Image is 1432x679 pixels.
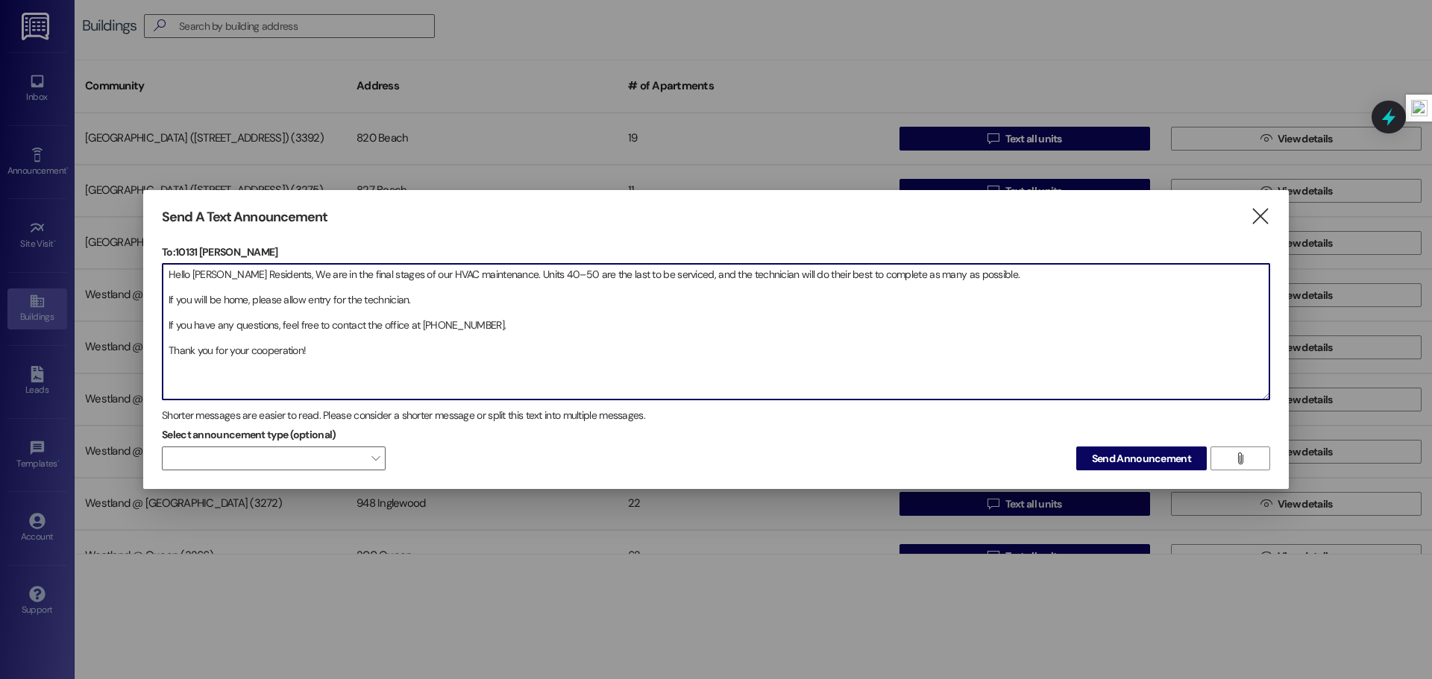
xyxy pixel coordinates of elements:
[1076,446,1207,470] button: Send Announcement
[162,263,1270,400] div: Hello [PERSON_NAME] Residents, We are in the final stages of our HVAC maintenance. Units 40–50 ar...
[162,423,336,446] label: Select announcement type (optional)
[1234,452,1246,464] i: 
[162,244,1270,259] p: To: 10131 [PERSON_NAME]
[1250,209,1270,224] i: 
[1092,451,1191,467] span: Send Announcement
[163,264,1269,399] textarea: Hello [PERSON_NAME] Residents, We are in the final stages of our HVAC maintenance. Units 40–50 ar...
[162,408,1270,423] div: Shorter messages are easier to read. Please consider a shorter message or split this text into mu...
[162,209,327,226] h3: Send A Text Announcement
